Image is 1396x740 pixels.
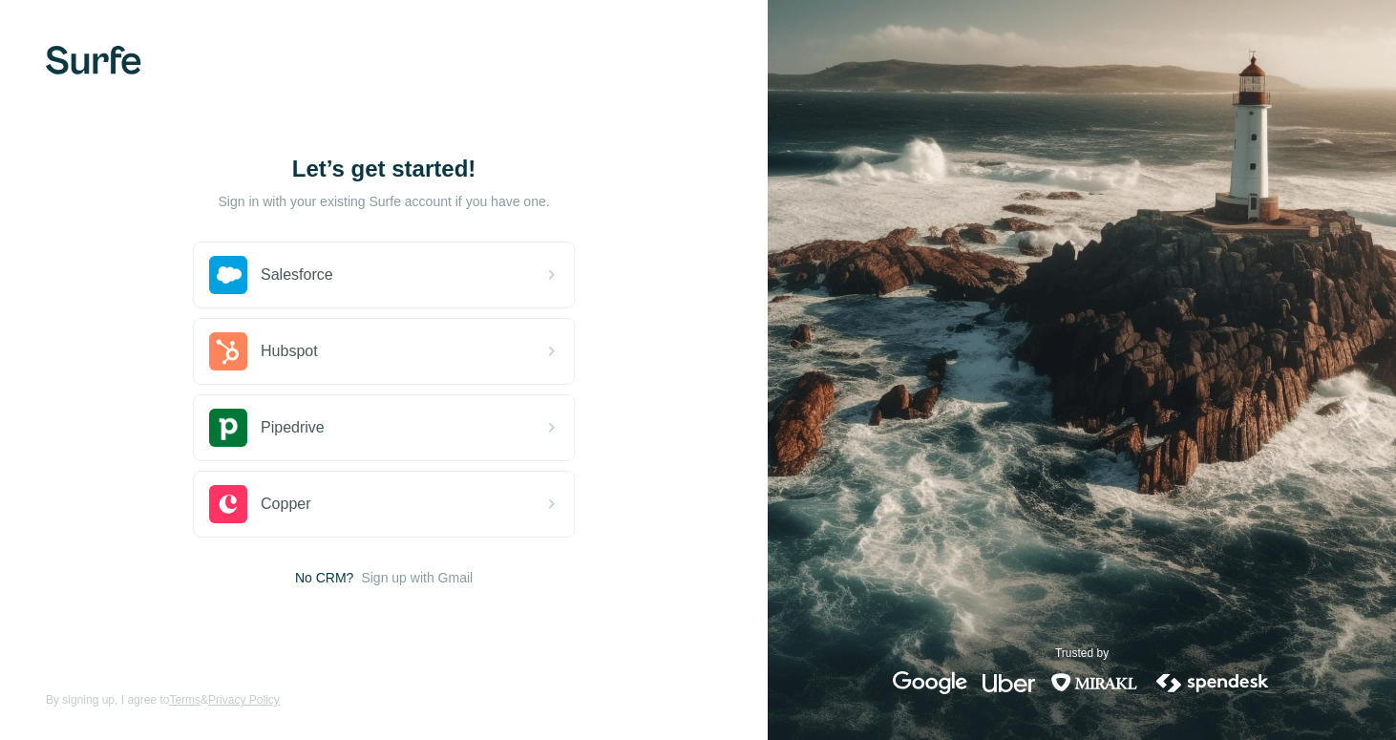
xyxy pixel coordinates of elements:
[295,568,353,587] span: No CRM?
[261,493,310,516] span: Copper
[209,256,247,294] img: salesforce's logo
[193,154,575,184] h1: Let’s get started!
[1153,671,1272,694] img: spendesk's logo
[261,416,325,439] span: Pipedrive
[208,693,280,707] a: Privacy Policy
[361,568,473,587] button: Sign up with Gmail
[893,671,967,694] img: google's logo
[209,409,247,447] img: pipedrive's logo
[46,46,141,74] img: Surfe's logo
[46,691,280,708] span: By signing up, I agree to &
[261,264,333,286] span: Salesforce
[209,485,247,523] img: copper's logo
[983,671,1035,694] img: uber's logo
[169,693,201,707] a: Terms
[1055,645,1109,662] p: Trusted by
[1050,671,1138,694] img: mirakl's logo
[219,192,550,211] p: Sign in with your existing Surfe account if you have one.
[209,332,247,370] img: hubspot's logo
[261,340,318,363] span: Hubspot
